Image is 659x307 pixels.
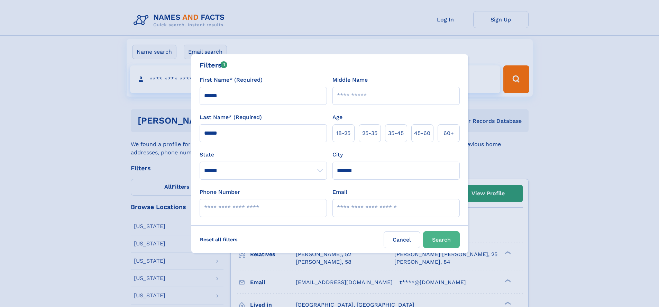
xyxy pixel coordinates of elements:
[423,231,460,248] button: Search
[332,188,347,196] label: Email
[414,129,430,137] span: 45‑60
[336,129,350,137] span: 18‑25
[362,129,377,137] span: 25‑35
[200,60,228,70] div: Filters
[332,76,368,84] label: Middle Name
[443,129,454,137] span: 60+
[384,231,420,248] label: Cancel
[388,129,404,137] span: 35‑45
[332,113,342,121] label: Age
[200,188,240,196] label: Phone Number
[200,151,327,159] label: State
[200,76,263,84] label: First Name* (Required)
[332,151,343,159] label: City
[195,231,242,248] label: Reset all filters
[200,113,262,121] label: Last Name* (Required)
